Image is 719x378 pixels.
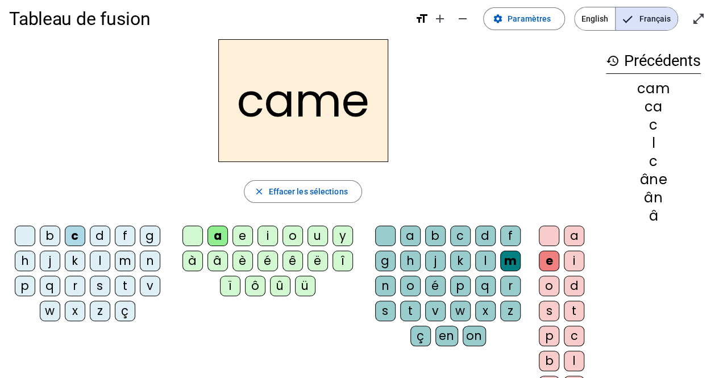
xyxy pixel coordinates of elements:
[40,301,60,321] div: w
[574,7,678,31] mat-button-toggle-group: Language selection
[616,7,678,30] span: Français
[425,251,446,271] div: j
[539,326,559,346] div: p
[564,351,584,371] div: l
[295,276,315,296] div: ü
[606,82,701,95] div: cam
[564,326,584,346] div: c
[433,12,447,26] mat-icon: add
[400,301,421,321] div: t
[307,226,328,246] div: u
[282,226,303,246] div: o
[475,276,496,296] div: q
[140,226,160,246] div: g
[606,209,701,223] div: â
[90,251,110,271] div: l
[333,226,353,246] div: y
[500,276,521,296] div: r
[253,186,264,197] mat-icon: close
[15,251,35,271] div: h
[218,39,388,162] h2: came
[182,251,203,271] div: à
[539,351,559,371] div: b
[9,1,406,37] h1: Tableau de fusion
[606,136,701,150] div: l
[435,326,458,346] div: en
[90,226,110,246] div: d
[400,251,421,271] div: h
[564,251,584,271] div: i
[539,251,559,271] div: e
[564,226,584,246] div: a
[115,226,135,246] div: f
[232,251,253,271] div: è
[245,276,265,296] div: ô
[451,7,474,30] button: Diminuer la taille de la police
[410,326,431,346] div: ç
[333,251,353,271] div: î
[450,251,471,271] div: k
[508,12,551,26] span: Paramètres
[606,54,620,68] mat-icon: history
[539,301,559,321] div: s
[40,251,60,271] div: j
[564,301,584,321] div: t
[375,301,396,321] div: s
[564,276,584,296] div: d
[483,7,565,30] button: Paramètres
[40,226,60,246] div: b
[500,301,521,321] div: z
[140,251,160,271] div: n
[115,301,135,321] div: ç
[257,226,278,246] div: i
[270,276,290,296] div: û
[456,12,469,26] mat-icon: remove
[500,226,521,246] div: f
[539,276,559,296] div: o
[400,226,421,246] div: a
[606,173,701,186] div: âne
[429,7,451,30] button: Augmenter la taille de la police
[425,301,446,321] div: v
[307,251,328,271] div: ë
[450,276,471,296] div: p
[65,251,85,271] div: k
[65,301,85,321] div: x
[400,276,421,296] div: o
[606,118,701,132] div: c
[463,326,486,346] div: on
[65,276,85,296] div: r
[207,251,228,271] div: â
[15,276,35,296] div: p
[475,251,496,271] div: l
[220,276,240,296] div: ï
[475,226,496,246] div: d
[475,301,496,321] div: x
[450,226,471,246] div: c
[90,276,110,296] div: s
[606,100,701,114] div: ca
[244,180,361,203] button: Effacer les sélections
[606,155,701,168] div: c
[375,276,396,296] div: n
[575,7,615,30] span: English
[207,226,228,246] div: a
[90,301,110,321] div: z
[493,14,503,24] mat-icon: settings
[500,251,521,271] div: m
[606,191,701,205] div: ân
[282,251,303,271] div: ê
[450,301,471,321] div: w
[115,276,135,296] div: t
[268,185,347,198] span: Effacer les sélections
[375,251,396,271] div: g
[415,12,429,26] mat-icon: format_size
[692,12,705,26] mat-icon: open_in_full
[115,251,135,271] div: m
[687,7,710,30] button: Entrer en plein écran
[140,276,160,296] div: v
[257,251,278,271] div: é
[425,276,446,296] div: é
[65,226,85,246] div: c
[40,276,60,296] div: q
